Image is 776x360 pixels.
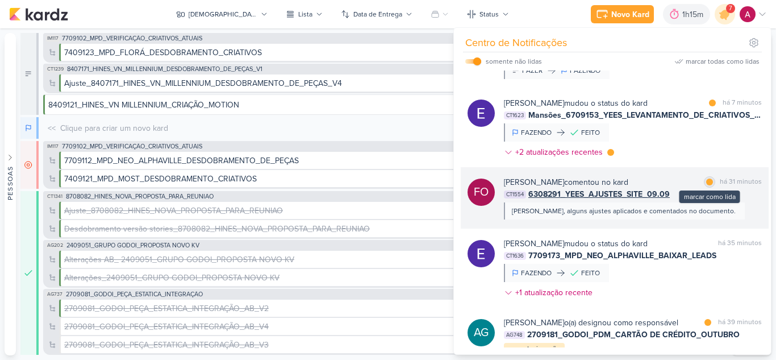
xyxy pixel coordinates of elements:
div: o(a) designou como responsável [504,317,678,329]
div: há 7 minutos [723,97,762,109]
button: Novo Kard [591,5,654,23]
div: +1 atualização recente [515,287,595,299]
div: 7409123_MPD_FLORÁ_DESDOBRAMENTO_CRIATIVOS [64,47,262,59]
span: AG748 [504,331,525,339]
span: 2709181_GODOI_PDM_CARTÃO DE CRÉDITO_OUTUBRO [527,329,740,341]
div: 2709081_GODOI_PEÇA_ESTATICA_INTEGRAÇÃO_AB_V2 [64,303,269,315]
span: AG202 [46,242,64,249]
button: Pessoas [5,33,16,355]
div: Ajuste_8407171_HINES_VN_MILLENNIUM_DESDOBRAMENTO_DE_PEÇAS_V4 [64,77,342,89]
div: Alterações AB_ 2409051_GRUPO GODOI_PROPOSTA NOVO KV [64,254,294,266]
div: FAZENDO [521,127,552,138]
div: mudou o status do kard [504,97,648,109]
span: Mansões_6709153_YEES_LEVANTAMENTO_DE_CRIATIVOS_ATIVOS [528,109,762,121]
div: Alterações AB_ 2409051_GRUPO GODOI_PROPOSTA NOVO KV [64,254,478,266]
div: A Fazer [20,33,39,115]
div: 2709081_GODOI_PEÇA_ESTATICA_INTEGRAÇÃO_AB_V3 [64,339,472,351]
div: 7709112_MPD_NEO_ALPHAVILLE_DESDOBRAMENTO_DE_PEÇAS [64,155,469,167]
span: CT1636 [504,252,526,260]
div: Alterações_2409051_GRUPO GODOI_PROPOSTA NOVO KV [64,272,279,284]
span: 7709173_MPD_NEO_ALPHAVILLE_BAIXAR_LEADS [528,250,716,262]
div: 7409121_MPD_MOST_DESDOBRAMENTO_CRIATIVOS [64,173,469,185]
div: 2709081_GODOI_PEÇA_ESTATICA_INTEGRAÇÃO_AB_V4 [64,321,269,333]
div: [PERSON_NAME], alguns ajustes aplicados e comentados no documento. [512,206,736,216]
b: [PERSON_NAME] [504,318,564,328]
span: 8407171_HINES_VN_MILLENNIUM_DESDOBRAMENTO_DE_PEÇAS_V1 [67,66,262,72]
div: mudou o status do kard [504,238,648,250]
div: 7409121_MPD_MOST_DESDOBRAMENTO_CRIATIVOS [64,173,257,185]
img: kardz.app [9,7,68,21]
div: Desdobramento versão stories_8708082_HINES_NOVA_PROPOSTA_PARA_REUNIAO [64,223,470,235]
p: AG [474,325,489,341]
div: Fabio Oliveira [468,179,495,206]
span: 7709102_MPD_VERIFICAÇÃO_CRIATIVOS_ATUAIS [62,143,202,150]
b: [PERSON_NAME] [504,177,564,187]
span: IM117 [46,35,60,42]
div: Pessoas [5,165,15,200]
div: Aline Gimenez Graciano [468,319,495,346]
img: Eduardo Quaresma [468,100,495,127]
div: marcar todas como lidas [686,56,760,67]
div: há 35 minutos [718,238,762,250]
div: Ajuste_8407171_HINES_VN_MILLENNIUM_DESDOBRAMENTO_DE_PEÇAS_V4 [64,77,457,89]
div: 2709081_GODOI_PEÇA_ESTATICA_INTEGRAÇÃO_AB_V3 [64,339,269,351]
div: 8409121_HINES_VN MILLENNIUM_CRIAÇÃO_MOTION [48,99,458,111]
span: CT1239 [46,66,65,72]
div: +2 atualizações recentes [515,146,605,158]
div: há 39 minutos [718,317,762,329]
div: 7709112_MPD_NEO_ALPHAVILLE_DESDOBRAMENTO_DE_PEÇAS [64,155,299,167]
div: Novo Kard [611,9,649,20]
img: Alessandra Gomes [740,6,756,22]
span: 7 [729,4,732,13]
img: Eduardo Quaresma [468,240,495,267]
div: Em Andamento [20,117,39,139]
div: 2709081_GODOI_PEÇA_ESTATICA_INTEGRAÇÃO_AB_V2 [64,303,465,315]
span: 2709081_GODOI_PEÇA_ESTATICA_INTEGRAÇÃO [66,291,203,297]
div: 2709081_GODOI_PEÇA_ESTATICA_INTEGRAÇÃO_AB_V4 [64,321,465,333]
p: FO [474,184,489,200]
span: 8708082_HINES_NOVA_PROPOSTA_PARA_REUNIAO [66,193,214,200]
div: Finalizado [20,191,39,355]
span: CT1341 [46,193,64,200]
span: CT1554 [504,191,526,198]
div: FEITO [581,268,600,278]
div: somente não lidas [486,56,542,67]
div: 7409123_MPD_FLORÁ_DESDOBRAMENTO_CRIATIVOS [64,47,483,59]
div: FAZER [522,65,543,76]
b: [PERSON_NAME] [504,98,564,108]
div: Desdobramento versão stories_8708082_HINES_NOVA_PROPOSTA_PARA_REUNIAO [64,223,370,235]
span: 7709102_MPD_VERIFICAÇÃO_CRIATIVOS_ATUAIS [62,35,202,42]
div: 8409121_HINES_VN MILLENNIUM_CRIAÇÃO_MOTION [48,99,239,111]
div: 1h15m [682,9,707,20]
span: AG737 [46,291,64,297]
div: Ajuste_8708082_HINES_NOVA_PROPOSTA_PARA_REUNIAO [64,205,473,217]
div: Alterações_2409051_GRUPO GODOI_PROPOSTA NOVO KV [64,272,598,284]
div: Em Espera [20,141,39,189]
div: FEITO [581,127,600,138]
span: 6308291_YEES_AJUSTES_SITE_09.09 [528,188,670,200]
div: nova designação [504,343,565,354]
div: Ajuste_8708082_HINES_NOVA_PROPOSTA_PARA_REUNIAO [64,205,283,217]
span: 2409051_GRUPO GODOI_PROPOSTA NOVO KV [66,242,199,249]
span: CT1623 [504,111,526,119]
div: FAZENDO [521,268,552,278]
div: Centro de Notificações [465,35,567,51]
div: comentou no kard [504,176,628,188]
div: marcar como lida [679,191,740,203]
div: FAZENDO [570,65,600,76]
span: IM117 [46,143,60,150]
b: [PERSON_NAME] [504,239,564,249]
div: há 31 minutos [720,176,762,188]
